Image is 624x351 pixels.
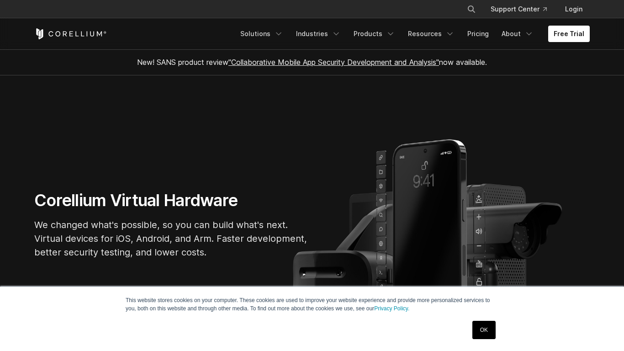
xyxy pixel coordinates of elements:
a: Industries [291,26,346,42]
a: Resources [402,26,460,42]
div: Navigation Menu [235,26,590,42]
a: Pricing [462,26,494,42]
p: We changed what's possible, so you can build what's next. Virtual devices for iOS, Android, and A... [34,218,308,259]
a: Login [558,1,590,17]
a: Privacy Policy. [374,305,409,312]
a: Free Trial [548,26,590,42]
a: OK [472,321,496,339]
span: New! SANS product review now available. [137,58,487,67]
div: Navigation Menu [456,1,590,17]
a: Solutions [235,26,289,42]
a: Products [348,26,401,42]
a: About [496,26,539,42]
a: Corellium Home [34,28,107,39]
button: Search [463,1,480,17]
h1: Corellium Virtual Hardware [34,190,308,211]
a: Support Center [483,1,554,17]
p: This website stores cookies on your computer. These cookies are used to improve your website expe... [126,296,498,313]
a: "Collaborative Mobile App Security Development and Analysis" [228,58,439,67]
